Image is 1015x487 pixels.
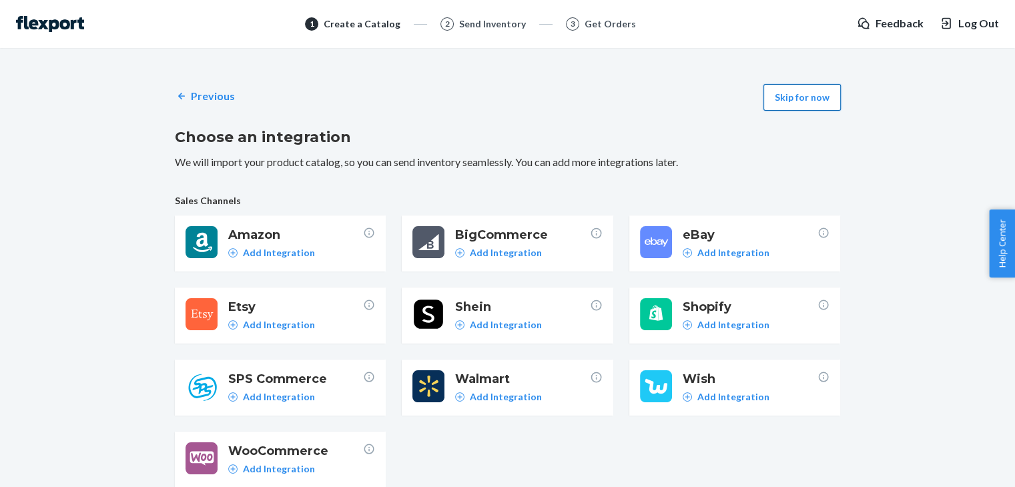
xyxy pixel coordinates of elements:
span: WooCommerce [228,442,363,460]
p: Add Integration [243,390,315,404]
a: Add Integration [455,390,542,404]
span: SPS Commerce [228,370,363,388]
a: Add Integration [683,318,769,332]
p: Add Integration [697,318,769,332]
span: Sales Channels [175,194,841,207]
p: Add Integration [470,390,542,404]
p: Add Integration [697,390,769,404]
span: 3 [571,18,575,29]
span: eBay [683,226,817,243]
a: Add Integration [228,462,315,476]
p: Add Integration [697,246,769,260]
span: Walmart [455,370,590,388]
span: Feedback [876,16,924,31]
p: Add Integration [243,246,315,260]
a: Add Integration [455,246,542,260]
span: Log Out [958,16,999,31]
p: Add Integration [243,462,315,476]
a: Feedback [857,16,924,31]
button: Log Out [940,16,999,31]
a: Previous [175,89,235,104]
button: Skip for now [763,84,841,111]
div: Create a Catalog [324,17,400,31]
span: Shopify [683,298,817,316]
a: Add Integration [228,318,315,332]
p: Previous [191,89,235,104]
p: Add Integration [243,318,315,332]
div: Get Orders [585,17,636,31]
a: Add Integration [228,246,315,260]
a: Add Integration [683,390,769,404]
span: Etsy [228,298,363,316]
img: Flexport logo [16,16,84,32]
span: Amazon [228,226,363,243]
a: Add Integration [228,390,315,404]
div: Send Inventory [459,17,526,31]
span: Shein [455,298,590,316]
span: 1 [310,18,314,29]
span: 2 [445,18,450,29]
h2: Choose an integration [175,127,841,148]
a: Add Integration [683,246,769,260]
p: We will import your product catalog, so you can send inventory seamlessly. You can add more integ... [175,155,841,170]
p: Add Integration [470,246,542,260]
p: Add Integration [470,318,542,332]
a: Add Integration [455,318,542,332]
span: Wish [683,370,817,388]
span: BigCommerce [455,226,590,243]
button: Help Center [989,209,1015,278]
